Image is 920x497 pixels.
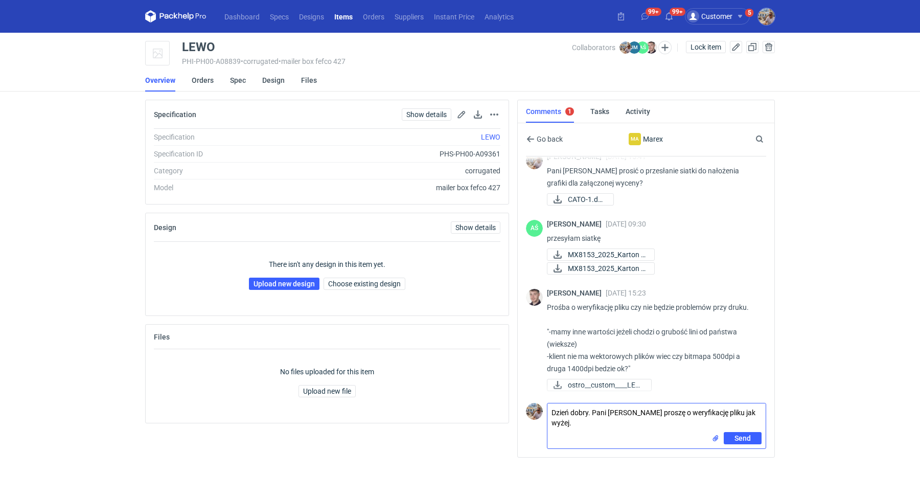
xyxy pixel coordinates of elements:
[145,69,175,92] a: Overview
[324,278,405,290] button: Choose existing design
[568,379,643,391] span: ostro__custom____LEW...
[606,289,646,297] span: [DATE] 15:23
[547,262,655,275] a: MX8153_2025_Karton F...
[691,43,721,51] span: Lock item
[301,69,317,92] a: Files
[262,69,285,92] a: Design
[303,388,351,395] span: Upload new file
[568,263,646,274] span: MX8153_2025_Karton F...
[547,403,766,432] textarea: Dzień dobry. Pani [PERSON_NAME] proszę o weryfikację pliku jak wyżej.
[526,220,543,237] div: Adrian Świerżewski
[154,132,292,142] div: Specification
[249,278,319,290] a: Upload new design
[547,152,606,161] span: [PERSON_NAME]
[230,69,246,92] a: Spec
[547,193,614,206] a: CATO-1.docx
[606,152,646,161] span: [DATE] 15:41
[661,8,677,25] button: 99+
[451,221,500,234] a: Show details
[280,367,374,377] p: No files uploaded for this item
[636,41,649,54] figcaption: AŚ
[154,183,292,193] div: Model
[455,108,468,121] button: Edit spec
[472,108,484,121] button: Download specification
[658,41,672,54] button: Edit collaborators
[547,232,758,244] p: przesyłam siatkę
[526,152,543,169] img: Michał Palasek
[145,10,206,22] svg: Packhelp Pro
[526,289,543,306] img: Maciej Sikora
[526,220,543,237] figcaption: AŚ
[629,133,641,145] div: Marex
[572,43,615,52] span: Collaborators
[389,10,429,22] a: Suppliers
[535,135,563,143] span: Go back
[526,403,543,420] img: Michał Palasek
[645,41,657,54] img: Maciej Sikora
[328,280,401,287] span: Choose existing design
[402,108,451,121] a: Show details
[763,41,775,53] button: Delete item
[637,8,653,25] button: 99+
[154,149,292,159] div: Specification ID
[358,10,389,22] a: Orders
[547,379,652,391] a: ostro__custom____LEW...
[685,8,758,25] button: Customer5
[730,41,742,53] button: Edit item
[294,10,329,22] a: Designs
[279,57,346,65] span: • mailer box fefco 427
[479,10,519,22] a: Analytics
[590,100,609,123] a: Tasks
[481,133,500,141] a: LEWO
[734,435,751,442] span: Send
[526,100,574,123] a: Comments1
[606,220,646,228] span: [DATE] 09:30
[292,183,500,193] div: mailer box fefco 427
[265,10,294,22] a: Specs
[241,57,279,65] span: • corrugated
[547,165,758,189] p: Pani [PERSON_NAME] prosić o przesłanie siatki do nałożenia grafiki dla załączonej wyceny?
[429,10,479,22] a: Instant Price
[758,8,775,25] img: Michał Palasek
[547,301,758,375] p: Prośba o weryfikację pliku czy nie będzie problemów przy druku. "-mamy inne wartości jeżeli chodz...
[292,149,500,159] div: PHS-PH00-A09361
[619,41,632,54] img: Michał Palasek
[292,166,500,176] div: corrugated
[298,385,356,397] button: Upload new file
[724,432,762,444] button: Send
[753,133,786,145] input: Search
[192,69,214,92] a: Orders
[547,262,649,275] div: MX8153_2025_Karton F427_E_344x215x81 mm_Zew.360x220x85 mm_LEWO siatka.pdf
[329,10,358,22] a: Items
[748,9,751,16] div: 5
[596,133,696,145] div: Marex
[547,220,606,228] span: [PERSON_NAME]
[154,166,292,176] div: Category
[628,41,640,54] figcaption: JM
[547,379,649,391] div: ostro__custom____LEWO__d0__oR860975655__outside.pdf
[219,10,265,22] a: Dashboard
[547,248,649,261] div: MX8153_2025_Karton F427_E_344x215x81 mm_Zew.360x220x85 mm_LEWO.pdf
[568,194,605,205] span: CATO-1.docx
[154,333,170,341] h2: Files
[547,248,655,261] a: MX8153_2025_Karton F...
[687,10,732,22] div: Customer
[182,57,572,65] div: PHI-PH00-A08839
[686,41,726,53] button: Lock item
[568,108,571,115] div: 1
[629,133,641,145] figcaption: Ma
[182,41,215,53] div: LEWO
[269,259,385,269] p: There isn't any design in this item yet.
[626,100,650,123] a: Activity
[568,249,646,260] span: MX8153_2025_Karton F...
[526,133,563,145] button: Go back
[746,41,758,53] button: Duplicate Item
[547,289,606,297] span: [PERSON_NAME]
[154,110,196,119] h2: Specification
